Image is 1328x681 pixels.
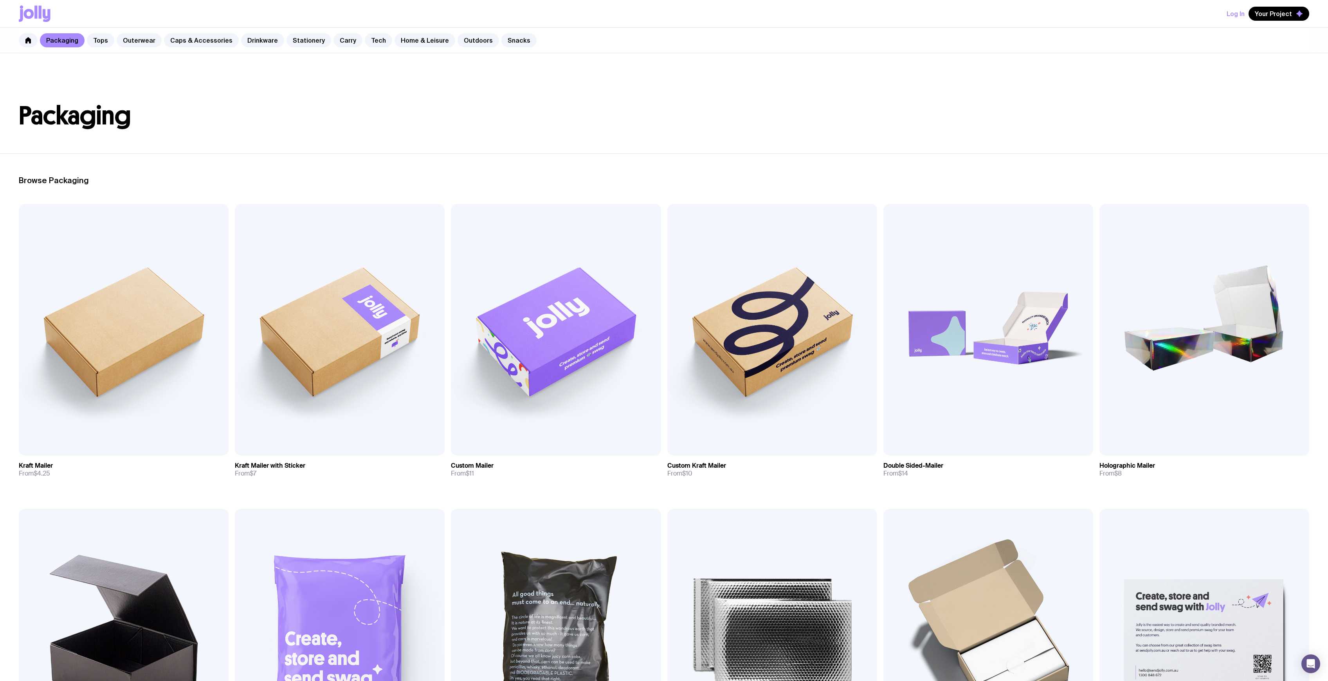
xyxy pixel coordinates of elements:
[395,33,455,47] a: Home & Leisure
[466,469,474,477] span: $11
[1249,7,1309,21] button: Your Project
[682,469,692,477] span: $10
[451,456,661,484] a: Custom MailerFrom$11
[250,469,256,477] span: $7
[1227,7,1245,21] button: Log In
[87,33,114,47] a: Tops
[1099,456,1309,484] a: Holographic MailerFrom$8
[458,33,499,47] a: Outdoors
[1114,469,1122,477] span: $8
[898,469,908,477] span: $14
[1099,462,1155,470] h3: Holographic Mailer
[667,462,726,470] h3: Custom Kraft Mailer
[287,33,331,47] a: Stationery
[1301,654,1320,673] div: Open Intercom Messenger
[451,470,474,477] span: From
[667,470,692,477] span: From
[365,33,392,47] a: Tech
[883,470,908,477] span: From
[667,456,877,484] a: Custom Kraft MailerFrom$10
[117,33,162,47] a: Outerwear
[333,33,362,47] a: Carry
[164,33,239,47] a: Caps & Accessories
[40,33,85,47] a: Packaging
[235,456,445,484] a: Kraft Mailer with StickerFrom$7
[501,33,537,47] a: Snacks
[34,469,50,477] span: $4.25
[235,470,256,477] span: From
[451,462,494,470] h3: Custom Mailer
[19,103,1309,128] h1: Packaging
[241,33,284,47] a: Drinkware
[883,456,1093,484] a: Double Sided-MailerFrom$14
[235,462,305,470] h3: Kraft Mailer with Sticker
[1255,10,1292,18] span: Your Project
[19,176,1309,185] h2: Browse Packaging
[1099,470,1122,477] span: From
[19,462,53,470] h3: Kraft Mailer
[883,462,943,470] h3: Double Sided-Mailer
[19,456,229,484] a: Kraft MailerFrom$4.25
[19,470,50,477] span: From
